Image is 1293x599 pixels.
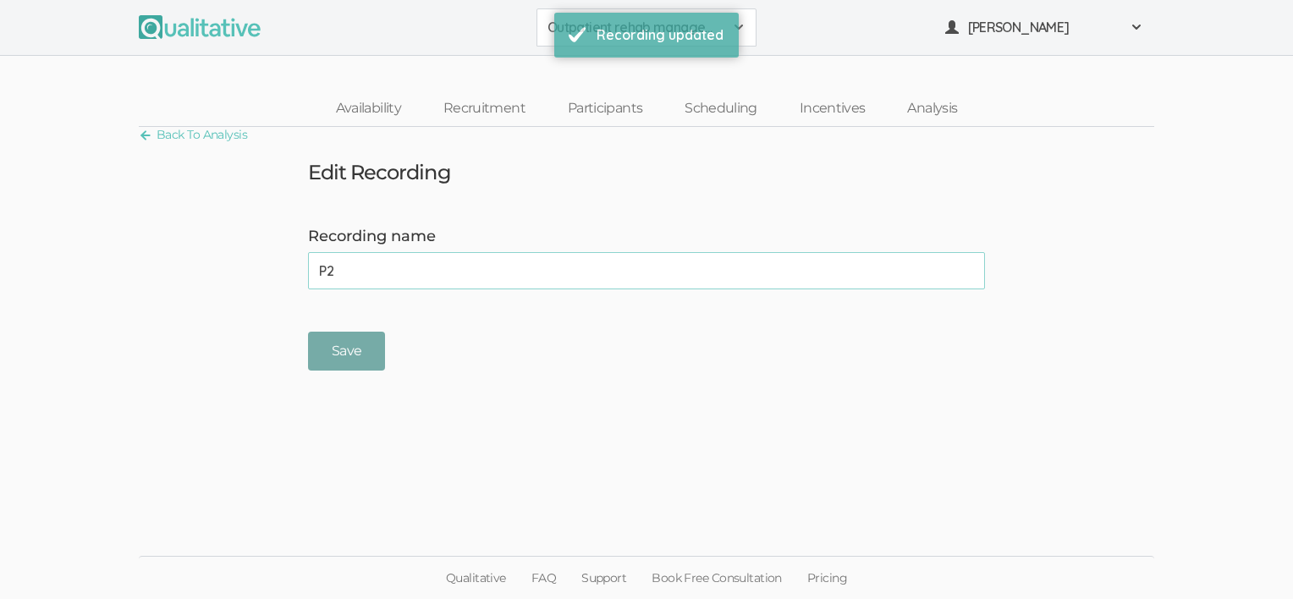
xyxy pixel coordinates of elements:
[547,91,663,127] a: Participants
[139,124,247,146] a: Back To Analysis
[663,91,779,127] a: Scheduling
[968,18,1120,37] span: [PERSON_NAME]
[639,557,795,599] a: Book Free Consultation
[1208,518,1293,599] iframe: Chat Widget
[547,18,724,37] span: Outpatient rehab management of no shows and cancellations
[536,8,757,47] button: Outpatient rehab management of no shows and cancellations
[597,25,724,45] div: Recording updated
[308,332,385,371] input: Save
[779,91,887,127] a: Incentives
[569,557,639,599] a: Support
[139,15,261,39] img: Qualitative
[886,91,978,127] a: Analysis
[315,91,422,127] a: Availability
[519,557,569,599] a: FAQ
[308,226,985,248] label: Recording name
[795,557,860,599] a: Pricing
[433,557,519,599] a: Qualitative
[934,8,1154,47] button: [PERSON_NAME]
[422,91,547,127] a: Recruitment
[308,162,451,184] h3: Edit Recording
